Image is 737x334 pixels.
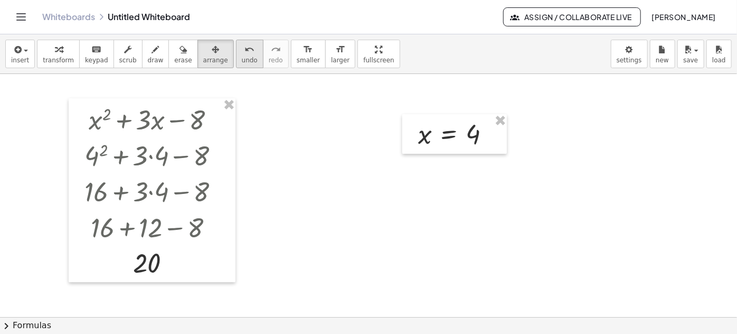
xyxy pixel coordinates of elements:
span: transform [43,57,74,64]
span: scrub [119,57,137,64]
button: redoredo [263,40,289,68]
span: new [656,57,669,64]
span: undo [242,57,258,64]
span: larger [331,57,349,64]
span: settings [617,57,642,64]
span: erase [174,57,192,64]
button: fullscreen [357,40,400,68]
span: save [683,57,698,64]
button: erase [168,40,197,68]
button: insert [5,40,35,68]
button: new [650,40,675,68]
span: redo [269,57,283,64]
span: Assign / Collaborate Live [512,12,632,22]
button: keyboardkeypad [79,40,114,68]
i: format_size [335,43,345,56]
button: undoundo [236,40,263,68]
button: draw [142,40,169,68]
a: Whiteboards [42,12,95,22]
span: insert [11,57,29,64]
button: scrub [114,40,143,68]
button: Assign / Collaborate Live [503,7,641,26]
span: draw [148,57,164,64]
button: [PERSON_NAME] [643,7,724,26]
span: fullscreen [363,57,394,64]
i: undo [244,43,254,56]
button: format_sizesmaller [291,40,326,68]
span: arrange [203,57,228,64]
span: load [712,57,726,64]
button: format_sizelarger [325,40,355,68]
i: keyboard [91,43,101,56]
span: [PERSON_NAME] [651,12,716,22]
button: settings [611,40,648,68]
i: redo [271,43,281,56]
i: format_size [303,43,313,56]
span: keypad [85,57,108,64]
button: Toggle navigation [13,8,30,25]
span: smaller [297,57,320,64]
button: save [677,40,704,68]
button: load [706,40,732,68]
button: arrange [197,40,234,68]
button: transform [37,40,80,68]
